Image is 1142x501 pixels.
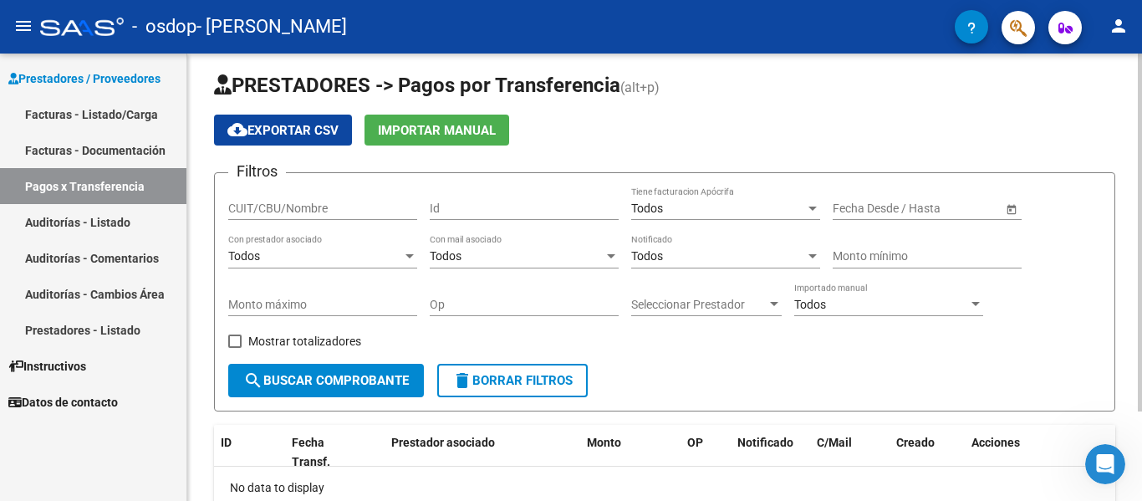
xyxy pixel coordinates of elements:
span: Todos [430,249,461,263]
span: Todos [228,249,260,263]
input: End date [899,202,981,216]
span: Todos [794,298,826,311]
mat-icon: person [1109,16,1129,36]
span: Importar Manual [378,123,496,138]
span: Instructivos [8,357,86,376]
span: PRESTADORES -> Pagos por Transferencia [214,74,620,97]
datatable-header-cell: ID [214,425,285,480]
datatable-header-cell: Prestador asociado [385,425,580,480]
datatable-header-cell: Monto [580,425,681,480]
datatable-header-cell: C/Mail [810,425,890,480]
mat-icon: delete [452,371,472,391]
h3: Filtros [228,160,286,183]
span: Exportar CSV [227,123,339,138]
span: Buscar Comprobante [243,373,409,388]
mat-icon: cloud_download [227,120,247,140]
span: Borrar Filtros [452,373,573,388]
mat-icon: search [243,371,263,391]
mat-icon: menu [13,16,33,36]
span: Datos de contacto [8,393,118,412]
datatable-header-cell: OP [681,425,731,480]
span: Fecha Transf. [292,436,330,468]
span: - [PERSON_NAME] [196,8,347,45]
span: Seleccionar Prestador [631,298,767,312]
button: Importar Manual [365,115,509,146]
span: Prestadores / Proveedores [8,69,161,88]
span: Monto [587,436,621,449]
span: (alt+p) [620,79,660,95]
span: Prestador asociado [391,436,495,449]
span: Todos [631,202,663,215]
span: Acciones [971,436,1020,449]
datatable-header-cell: Fecha Transf. [285,425,360,480]
datatable-header-cell: Creado [890,425,965,480]
span: Todos [631,249,663,263]
span: ID [221,436,232,449]
span: Notificado [737,436,793,449]
datatable-header-cell: Acciones [965,425,1115,480]
span: C/Mail [817,436,852,449]
datatable-header-cell: Notificado [731,425,810,480]
input: Start date [833,202,885,216]
iframe: Intercom live chat [1085,444,1125,484]
button: Exportar CSV [214,115,352,146]
button: Open calendar [1002,200,1020,217]
span: - osdop [132,8,196,45]
span: Mostrar totalizadores [248,331,361,351]
button: Buscar Comprobante [228,364,424,397]
span: Creado [896,436,935,449]
button: Borrar Filtros [437,364,588,397]
span: OP [687,436,703,449]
